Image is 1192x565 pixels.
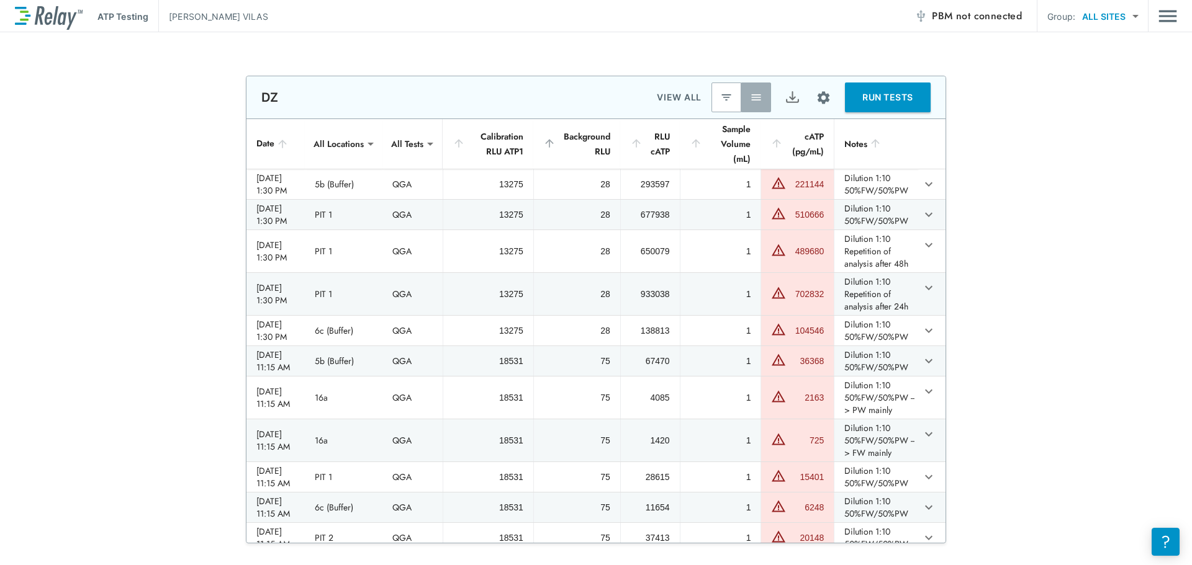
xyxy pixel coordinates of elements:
div: 104546 [789,324,824,337]
td: QGA [382,376,443,419]
img: Warning [771,432,786,447]
div: 650079 [631,245,670,257]
button: expand row [918,381,939,402]
span: PBM [932,7,1022,25]
td: QGA [382,419,443,461]
button: Site setup [807,81,840,114]
button: expand row [918,466,939,487]
div: RLU cATP [630,129,670,159]
div: 18531 [453,391,523,404]
td: QGA [382,200,443,229]
div: 221144 [789,178,824,190]
button: expand row [918,320,939,341]
p: Group: [1047,10,1075,23]
div: 725 [789,434,824,447]
div: All Locations [305,131,372,156]
img: Warning [771,468,786,483]
div: 13275 [453,288,523,300]
div: 11654 [631,501,670,514]
div: 702832 [789,288,824,300]
td: Dilution 1:10 50%FW/50%PW [834,523,918,553]
td: 6c (Buffer) [305,492,382,522]
td: 6c (Buffer) [305,316,382,345]
div: 1 [690,355,751,367]
img: Warning [771,389,786,404]
img: LuminUltra Relay [15,3,83,30]
div: 75 [544,532,610,544]
td: QGA [382,169,443,199]
p: DZ [261,90,278,105]
td: QGA [382,462,443,492]
td: Dilution 1:10 50%FW/50%PW [834,492,918,522]
div: Background RLU [543,129,610,159]
td: Dilution 1:10 50%FW/50%PW --> PW mainly [834,376,918,419]
span: not connected [956,9,1022,23]
td: Dilution 1:10 50%FW/50%PW [834,169,918,199]
td: QGA [382,492,443,522]
button: Main menu [1158,4,1177,28]
td: QGA [382,346,443,376]
div: 1 [690,208,751,221]
img: Warning [771,206,786,221]
td: PIT 1 [305,273,382,315]
div: 6248 [789,501,824,514]
button: expand row [918,424,939,445]
div: 489680 [789,245,824,257]
button: expand row [918,277,939,298]
p: ATP Testing [97,10,148,23]
button: expand row [918,497,939,518]
div: 18531 [453,434,523,447]
div: 18531 [453,532,523,544]
div: 18531 [453,471,523,483]
button: RUN TESTS [845,82,931,112]
button: expand row [918,204,939,225]
div: 1 [690,324,751,337]
div: [DATE] 11:15 AM [256,465,295,489]
div: 28 [544,245,610,257]
img: Warning [771,242,786,257]
div: 28 [544,288,610,300]
div: [DATE] 11:15 AM [256,428,295,453]
td: 16a [305,419,382,461]
div: 13275 [453,245,523,257]
div: [DATE] 1:30 PM [256,202,295,227]
img: Warning [771,176,786,190]
button: expand row [918,527,939,548]
div: 1 [690,532,751,544]
div: 37413 [631,532,670,544]
div: [DATE] 1:30 PM [256,318,295,343]
div: All Tests [382,131,432,156]
button: expand row [918,350,939,371]
div: [DATE] 11:15 AM [256,385,295,410]
div: Sample Volume (mL) [690,122,751,166]
div: 4085 [631,391,670,404]
td: Dilution 1:10 50%FW/50%PW [834,346,918,376]
th: Date [246,119,305,169]
td: PIT 1 [305,200,382,229]
p: [PERSON_NAME] VILAS [169,10,268,23]
div: 28615 [631,471,670,483]
div: 20148 [789,532,824,544]
div: 510666 [789,208,824,221]
div: 28 [544,178,610,190]
div: 1 [690,391,751,404]
div: 1 [690,434,751,447]
div: 1 [690,245,751,257]
div: 15401 [789,471,824,483]
td: QGA [382,316,443,345]
div: 18531 [453,355,523,367]
div: 1 [690,471,751,483]
div: 75 [544,434,610,447]
div: Calibration RLU ATP1 [453,129,523,159]
img: Settings Icon [816,90,831,105]
div: [DATE] 1:30 PM [256,239,295,264]
td: PIT 2 [305,523,382,553]
div: Notes [844,136,908,151]
td: Dilution 1:10 50%FW/50%PW [834,316,918,345]
iframe: Resource center [1152,528,1180,556]
img: Offline Icon [914,10,927,22]
div: 18531 [453,501,523,514]
div: 1 [690,288,751,300]
div: 67470 [631,355,670,367]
